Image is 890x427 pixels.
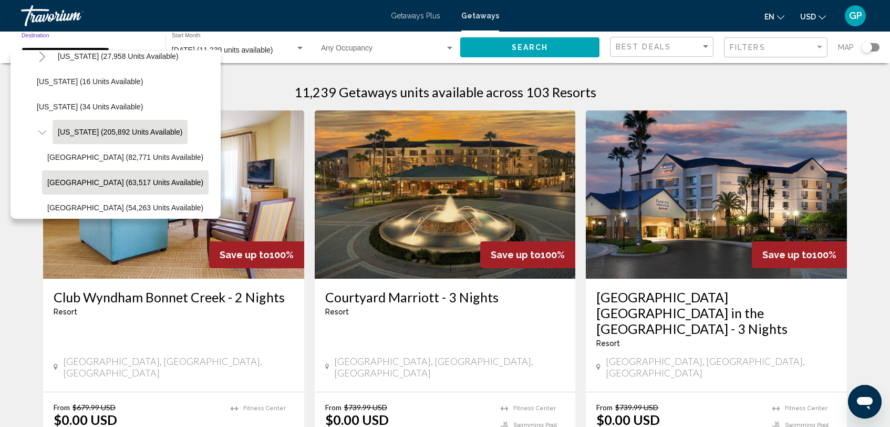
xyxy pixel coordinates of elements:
[32,46,53,67] button: Toggle Colorado (27,958 units available)
[54,403,70,412] span: From
[54,289,294,305] a: Club Wyndham Bonnet Creek - 2 Nights
[730,43,765,52] span: Filters
[42,145,209,169] button: [GEOGRAPHIC_DATA] (82,771 units available)
[209,241,304,268] div: 100%
[800,13,816,21] span: USD
[47,153,203,161] span: [GEOGRAPHIC_DATA] (82,771 units available)
[32,69,148,94] button: [US_STATE] (16 units available)
[838,40,854,55] span: Map
[334,355,565,379] span: [GEOGRAPHIC_DATA], [GEOGRAPHIC_DATA], [GEOGRAPHIC_DATA]
[480,241,575,268] div: 100%
[491,249,541,260] span: Save up to
[325,308,349,316] span: Resort
[32,95,148,119] button: [US_STATE] (34 units available)
[32,121,53,143] button: Toggle Florida (205,892 units available)
[842,5,869,27] button: User Menu
[58,128,182,136] span: [US_STATE] (205,892 units available)
[800,9,826,24] button: Change currency
[513,405,556,412] span: Fitness Center
[47,178,203,187] span: [GEOGRAPHIC_DATA] (63,517 units available)
[53,120,188,144] button: [US_STATE] (205,892 units available)
[220,249,270,260] span: Save up to
[596,339,620,348] span: Resort
[53,44,184,68] button: [US_STATE] (27,958 units available)
[460,37,599,57] button: Search
[63,355,294,379] span: [GEOGRAPHIC_DATA], [GEOGRAPHIC_DATA], [GEOGRAPHIC_DATA]
[785,405,827,412] span: Fitness Center
[512,44,549,52] span: Search
[764,9,784,24] button: Change language
[42,170,209,195] button: [GEOGRAPHIC_DATA] (63,517 units available)
[606,355,836,379] span: [GEOGRAPHIC_DATA], [GEOGRAPHIC_DATA], [GEOGRAPHIC_DATA]
[21,5,380,26] a: Travorium
[325,289,565,305] a: Courtyard Marriott - 3 Nights
[724,37,827,58] button: Filter
[762,249,812,260] span: Save up to
[848,385,882,419] iframe: Button to launch messaging window
[37,77,143,86] span: [US_STATE] (16 units available)
[461,12,499,20] a: Getaways
[586,110,847,279] img: RR24E01X.jpg
[344,403,387,412] span: $739.99 USD
[849,11,862,21] span: GP
[243,405,286,412] span: Fitness Center
[47,204,203,212] span: [GEOGRAPHIC_DATA] (54,263 units available)
[391,12,440,20] a: Getaways Plus
[616,43,671,51] span: Best Deals
[596,289,836,337] a: [GEOGRAPHIC_DATA] [GEOGRAPHIC_DATA] in the [GEOGRAPHIC_DATA] - 3 Nights
[764,13,774,21] span: en
[752,241,847,268] div: 100%
[294,84,596,100] h1: 11,239 Getaways units available across 103 Resorts
[54,308,77,316] span: Resort
[73,403,116,412] span: $679.99 USD
[315,110,576,279] img: RR21E01X.jpg
[596,403,613,412] span: From
[58,52,179,60] span: [US_STATE] (27,958 units available)
[37,103,143,111] span: [US_STATE] (34 units available)
[616,43,710,52] mat-select: Sort by
[615,403,658,412] span: $739.99 USD
[325,403,341,412] span: From
[172,46,273,54] span: [DATE] (11,239 units available)
[42,196,209,220] button: [GEOGRAPHIC_DATA] (54,263 units available)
